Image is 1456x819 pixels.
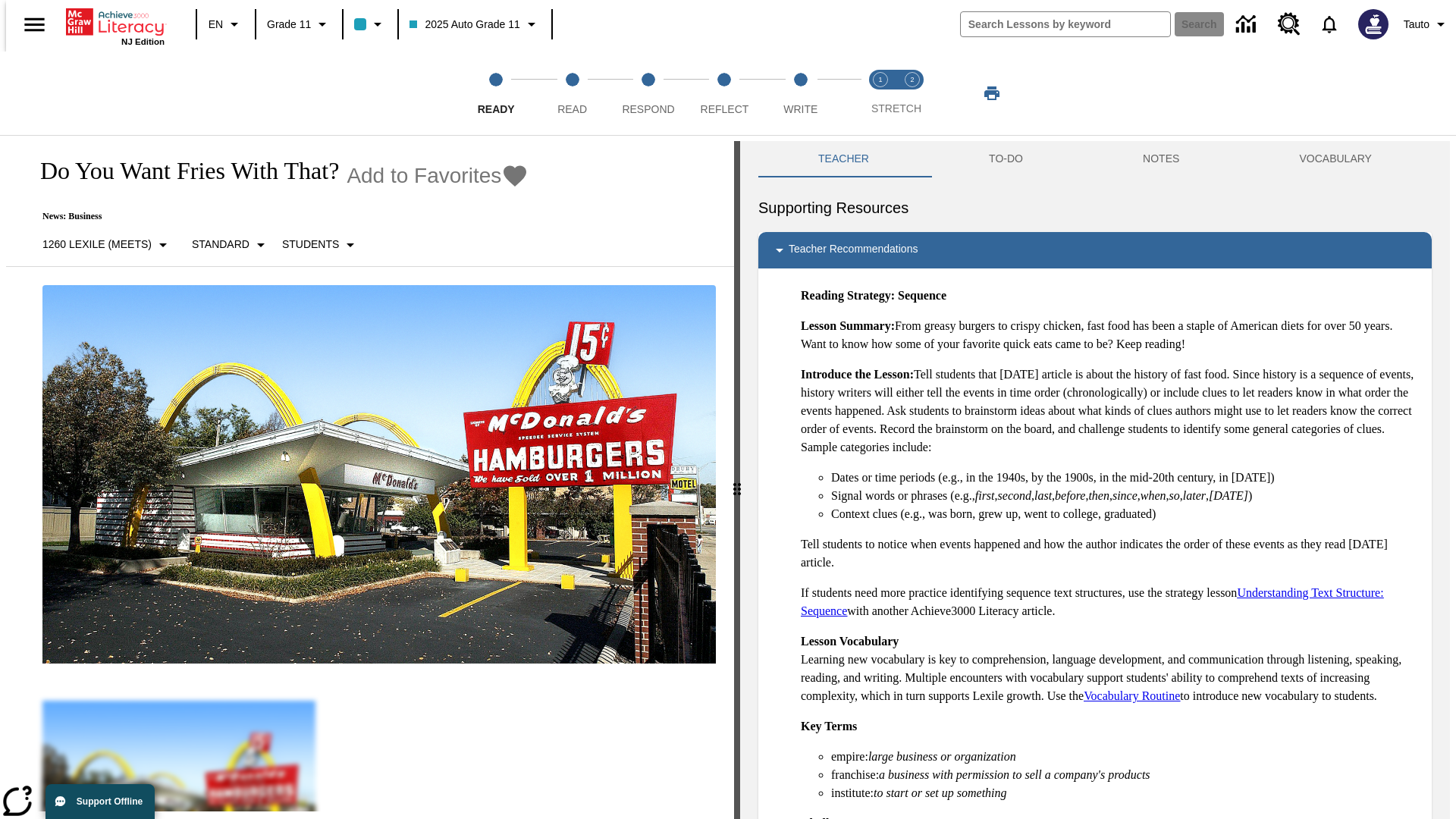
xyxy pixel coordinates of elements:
button: VOCABULARY [1239,141,1432,177]
li: franchise: [831,766,1420,784]
h1: Do You Want Fries With That? [24,157,339,185]
li: institute: [831,784,1420,802]
span: Respond [622,103,674,115]
p: Tell students to notice when events happened and how the author indicates the order of these even... [801,535,1420,572]
a: Data Center [1227,4,1269,45]
em: then [1088,489,1109,502]
a: Resource Center, Will open in new tab [1269,4,1310,45]
button: Scaffolds, Standard [186,231,276,259]
strong: Sequence [898,289,946,302]
em: a business with permission to sell a company's products [879,768,1150,781]
p: Tell students that [DATE] article is about the history of fast food. Since history is a sequence ... [801,366,1420,457]
button: Language: EN, Select a language [202,11,250,38]
strong: Lesson Summary: [801,319,895,332]
button: Class color is light blue. Change class color [348,11,393,38]
em: so [1169,489,1180,502]
button: Stretch Respond step 2 of 2 [890,52,934,135]
button: Select Student [276,231,366,259]
button: Support Offline [45,784,155,819]
span: NJ Edition [121,37,165,46]
div: reading [6,141,734,811]
input: search field [961,12,1170,36]
a: Understanding Text Structure: Sequence [801,586,1384,617]
span: Ready [478,103,515,115]
strong: Lesson Vocabulary [801,635,899,648]
p: News: Business [24,211,529,222]
button: Grade: Grade 11, Select a grade [261,11,337,38]
span: Add to Favorites [347,164,501,188]
p: Students [282,237,339,253]
div: Teacher Recommendations [758,232,1432,268]
button: Reflect step 4 of 5 [680,52,768,135]
img: Avatar [1358,9,1389,39]
text: 1 [878,76,882,83]
em: to start or set up something [874,786,1007,799]
p: Teacher Recommendations [789,241,918,259]
button: NOTES [1083,141,1239,177]
p: 1260 Lexile (Meets) [42,237,152,253]
span: 2025 Auto Grade 11 [409,17,519,33]
strong: Introduce the Lesson: [801,368,914,381]
a: Vocabulary Routine [1084,689,1180,702]
span: Reflect [701,103,749,115]
span: STRETCH [871,102,921,115]
button: Print [968,80,1016,107]
em: large business or organization [868,750,1016,763]
span: Write [783,103,817,115]
button: Teacher [758,141,929,177]
button: Ready step 1 of 5 [452,52,540,135]
div: activity [740,141,1450,819]
div: Instructional Panel Tabs [758,141,1432,177]
div: Home [66,5,165,46]
li: Context clues (e.g., was born, grew up, went to college, graduated) [831,505,1420,523]
strong: Reading Strategy: [801,289,895,302]
button: Class: 2025 Auto Grade 11, Select your class [403,11,546,38]
em: when [1141,489,1166,502]
span: Support Offline [77,796,143,807]
p: Standard [192,237,249,253]
p: Learning new vocabulary is key to comprehension, language development, and communication through ... [801,632,1420,705]
img: One of the first McDonald's stores, with the iconic red sign and golden arches. [42,285,716,664]
span: EN [209,17,223,33]
a: Notifications [1310,5,1349,44]
strong: Key Terms [801,720,857,733]
em: later [1183,489,1206,502]
button: Respond step 3 of 5 [604,52,692,135]
h6: Supporting Resources [758,196,1432,220]
button: Select Lexile, 1260 Lexile (Meets) [36,231,178,259]
em: since [1112,489,1137,502]
span: Tauto [1404,17,1429,33]
em: before [1055,489,1085,502]
div: Press Enter or Spacebar and then press right and left arrow keys to move the slider [734,141,740,819]
text: 2 [910,76,914,83]
button: Add to Favorites - Do You Want Fries With That? [347,162,529,189]
button: Stretch Read step 1 of 2 [858,52,902,135]
li: Signal words or phrases (e.g., , , , , , , , , , ) [831,487,1420,505]
button: Profile/Settings [1398,11,1456,38]
button: Select a new avatar [1349,5,1398,44]
em: second [998,489,1031,502]
p: From greasy burgers to crispy chicken, fast food has been a staple of American diets for over 50 ... [801,317,1420,353]
em: first [975,489,995,502]
button: Write step 5 of 5 [757,52,845,135]
li: empire: [831,748,1420,766]
span: Grade 11 [267,17,311,33]
em: [DATE] [1209,489,1248,502]
button: Open side menu [12,2,57,47]
em: last [1034,489,1052,502]
p: If students need more practice identifying sequence text structures, use the strategy lesson with... [801,584,1420,620]
span: Read [557,103,587,115]
li: Dates or time periods (e.g., in the 1940s, by the 1900s, in the mid-20th century, in [DATE]) [831,469,1420,487]
button: TO-DO [929,141,1083,177]
button: Read step 2 of 5 [528,52,616,135]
